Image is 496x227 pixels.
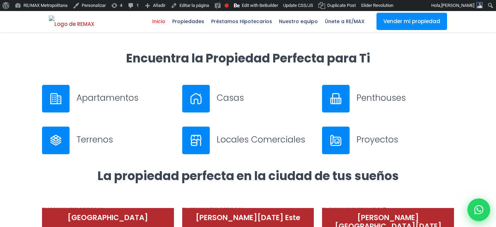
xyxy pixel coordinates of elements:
[322,85,454,112] a: Penthouses
[76,92,174,104] h3: Apartamentos
[361,3,393,8] span: Slider Revolution
[97,167,399,184] strong: La propiedad perfecta en la ciudad de tus sueños
[182,203,314,227] a: Distrito Nacional (3)[PERSON_NAME][DATE] Este
[49,16,94,28] img: Logo de REMAX
[189,213,307,222] h4: [PERSON_NAME][DATE] Este
[149,11,169,32] a: Inicio
[49,213,167,222] h4: [GEOGRAPHIC_DATA]
[322,208,386,213] img: Santo Domingo Norte
[217,92,314,104] h3: Casas
[42,85,174,112] a: Apartamentos
[169,11,208,32] a: Propiedades
[42,203,174,227] a: Distrito Nacional (2)[GEOGRAPHIC_DATA]
[356,92,454,104] h3: Penthouses
[441,3,474,8] span: [PERSON_NAME]
[376,13,447,30] a: Vender mi propiedad
[76,134,174,146] h3: Terrenos
[321,11,368,32] a: Únete a RE/MAX
[217,134,314,146] h3: Locales Comerciales
[356,134,454,146] h3: Proyectos
[182,127,314,154] a: Locales Comerciales
[276,11,321,32] a: Nuestro equipo
[126,50,370,67] strong: Encuentra la Propiedad Perfecta para Ti
[49,11,94,32] a: RE/MAX Metropolitana
[182,85,314,112] a: Casas
[208,11,276,32] a: Préstamos Hipotecarios
[182,208,243,213] img: Distrito Nacional (3)
[42,208,103,213] img: Distrito Nacional (2)
[208,16,276,27] span: Préstamos Hipotecarios
[169,16,208,27] span: Propiedades
[276,16,321,27] span: Nuestro equipo
[42,127,174,154] a: Terrenos
[225,3,229,8] div: Focus keyphrase not set
[322,127,454,154] a: Proyectos
[321,16,368,27] span: Únete a RE/MAX
[149,16,169,27] span: Inicio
